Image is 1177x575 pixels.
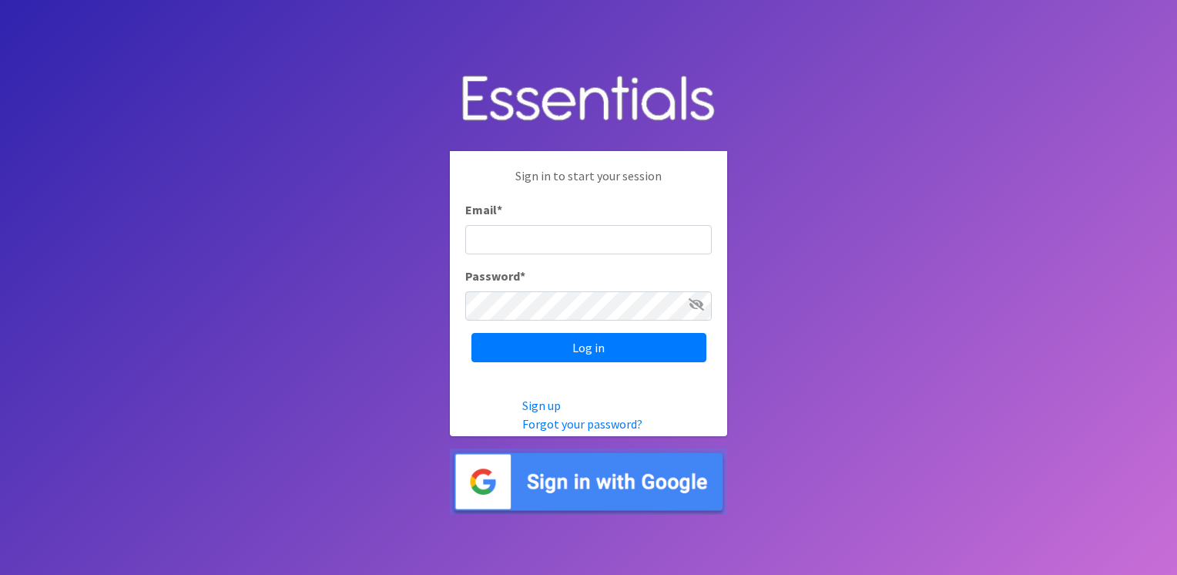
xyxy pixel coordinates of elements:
a: Forgot your password? [522,416,642,432]
input: Log in [471,333,706,362]
label: Password [465,267,525,285]
abbr: required [497,202,502,217]
a: Sign up [522,398,561,413]
p: Sign in to start your session [465,166,712,200]
abbr: required [520,268,525,284]
img: Human Essentials [450,60,727,140]
img: Sign in with Google [450,449,727,516]
label: Email [465,200,502,219]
